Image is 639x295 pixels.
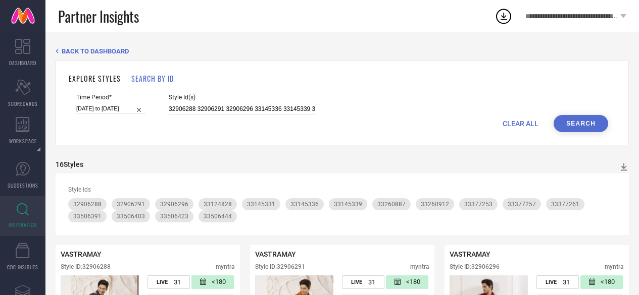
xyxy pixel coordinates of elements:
span: 33145339 [334,201,362,208]
span: <180 [601,278,615,286]
div: Number of days since the style was first listed on the platform [386,275,428,289]
span: Time Period* [76,94,146,101]
span: 31 [174,278,181,286]
span: 33377253 [464,201,493,208]
span: INSPIRATION [9,221,37,228]
button: Search [554,115,608,132]
div: Back TO Dashboard [56,47,629,55]
span: SUGGESTIONS [8,182,38,189]
div: Open download list [495,7,513,25]
span: 32906288 [73,201,102,208]
span: 33260912 [421,201,449,208]
span: LIVE [351,279,362,285]
input: Select time period [76,103,146,114]
span: 33260887 [377,201,406,208]
span: 31 [563,278,570,286]
div: myntra [605,263,624,270]
span: 33377261 [551,201,579,208]
div: Number of days the style has been live on the platform [148,275,190,289]
span: 33506444 [204,213,232,220]
h1: EXPLORE STYLES [69,73,121,84]
div: myntra [410,263,429,270]
span: Style Id(s) [169,94,315,101]
span: 33506391 [73,213,102,220]
span: 32906291 [117,201,145,208]
span: VASTRAMAY [450,250,490,258]
span: Partner Insights [58,6,139,27]
div: Style ID: 32906296 [450,263,500,270]
span: 33506423 [160,213,188,220]
span: 33145336 [290,201,319,208]
div: Number of days since the style was first listed on the platform [580,275,623,289]
input: Enter comma separated style ids e.g. 12345, 67890 [169,103,315,115]
span: 33124828 [204,201,232,208]
span: WORKSPACE [9,137,37,145]
span: LIVE [546,279,557,285]
div: 16 Styles [56,160,83,168]
span: VASTRAMAY [255,250,296,258]
div: Style ID: 32906291 [255,263,305,270]
span: BACK TO DASHBOARD [62,47,129,55]
span: DASHBOARD [9,59,36,67]
span: 31 [368,278,375,286]
span: <180 [406,278,420,286]
span: CLEAR ALL [503,120,538,128]
div: Style Ids [68,186,616,193]
span: LIVE [157,279,168,285]
span: 33506403 [117,213,145,220]
div: myntra [216,263,235,270]
span: CDC INSIGHTS [7,263,38,271]
div: Number of days since the style was first listed on the platform [191,275,234,289]
span: 33377257 [508,201,536,208]
div: Number of days the style has been live on the platform [342,275,384,289]
div: Number of days the style has been live on the platform [536,275,579,289]
span: 33145331 [247,201,275,208]
span: VASTRAMAY [61,250,102,258]
div: Style ID: 32906288 [61,263,111,270]
h1: SEARCH BY ID [131,73,174,84]
span: 32906296 [160,201,188,208]
span: <180 [212,278,226,286]
span: SCORECARDS [8,100,38,107]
